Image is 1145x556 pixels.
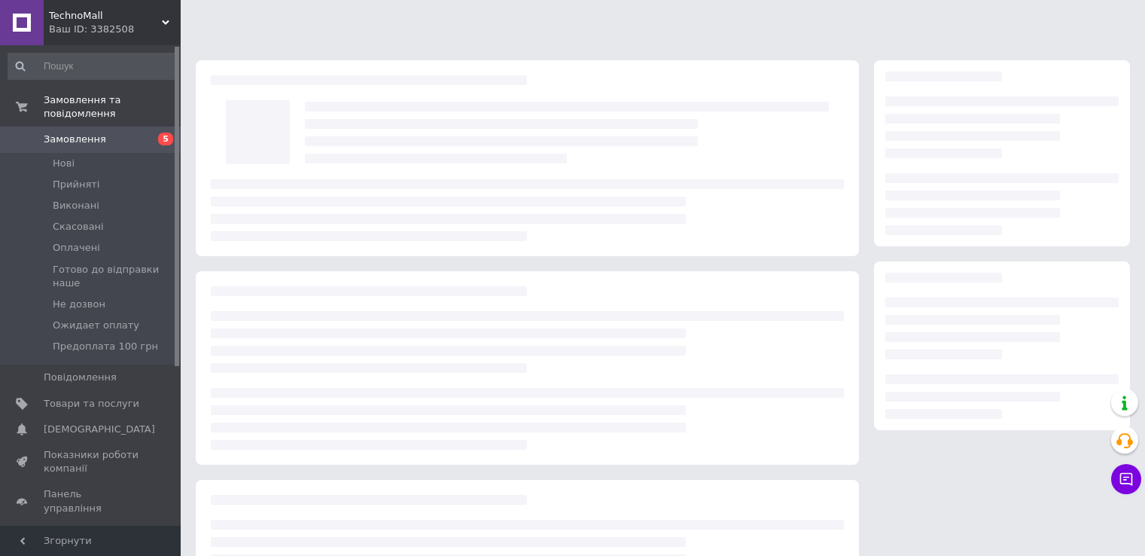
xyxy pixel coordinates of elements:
span: [DEMOGRAPHIC_DATA] [44,423,155,436]
span: Замовлення та повідомлення [44,93,181,121]
span: Скасовані [53,220,104,234]
input: Пошук [8,53,178,80]
span: TechnoMall [49,9,162,23]
span: Готово до відправки наше [53,263,176,290]
button: Чат з покупцем [1111,464,1141,494]
span: Ожидает оплату [53,319,139,332]
span: Прийняті [53,178,99,191]
span: 5 [158,133,173,145]
span: Повідомлення [44,371,117,384]
span: Нові [53,157,75,170]
span: Виконані [53,199,99,212]
span: Замовлення [44,133,106,146]
span: Товари та послуги [44,397,139,411]
span: Показники роботи компанії [44,448,139,475]
div: Ваш ID: 3382508 [49,23,181,36]
span: Оплачені [53,241,100,255]
span: Не дозвон [53,298,105,311]
span: Предоплата 100 грн [53,340,158,353]
span: Панель управління [44,487,139,515]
